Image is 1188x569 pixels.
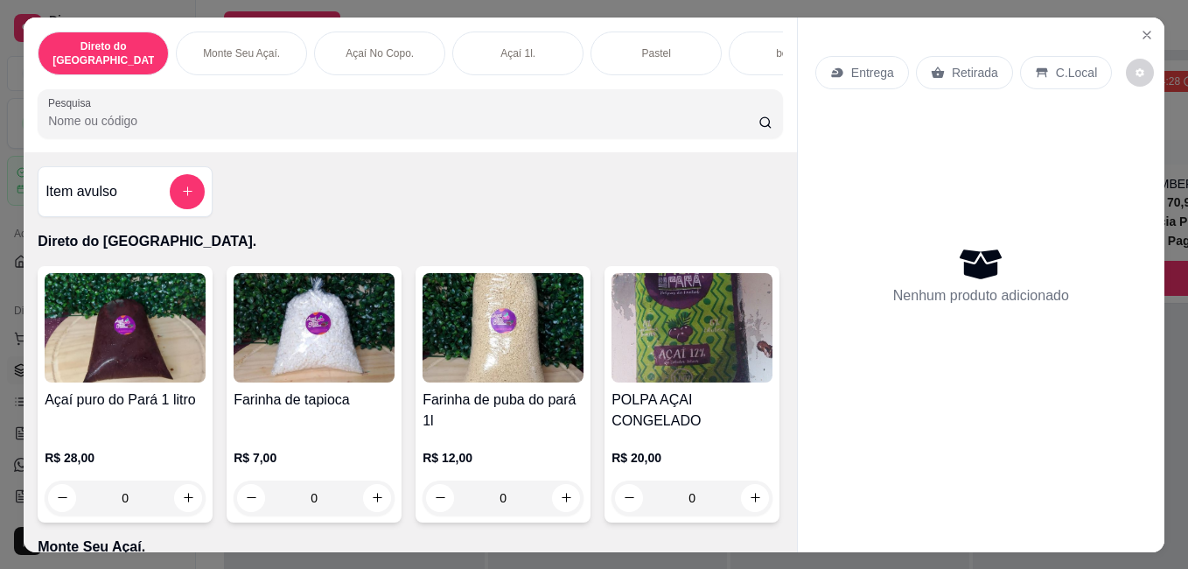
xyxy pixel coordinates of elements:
p: Açaí No Copo. [346,46,414,60]
p: R$ 20,00 [611,449,772,467]
p: Retirada [952,64,998,81]
button: Close [1133,21,1161,49]
h4: Farinha de puba do pará 1l [423,390,584,432]
label: Pesquisa [48,95,97,110]
h4: Item avulso [45,181,117,202]
p: Entrega [851,64,894,81]
p: bebidas [776,46,813,60]
img: product-image [423,273,584,383]
p: Monte Seu Açaí. [203,46,280,60]
img: product-image [45,273,206,383]
input: Pesquisa [48,112,758,130]
button: add-separate-item [170,174,205,209]
p: R$ 28,00 [45,449,206,467]
p: Pastel [641,46,670,60]
p: R$ 7,00 [234,449,395,467]
p: Direto do [GEOGRAPHIC_DATA]. [52,39,154,67]
button: decrease-product-quantity [1126,59,1154,87]
button: decrease-product-quantity [426,484,454,512]
button: increase-product-quantity [741,484,769,512]
button: decrease-product-quantity [48,484,76,512]
button: decrease-product-quantity [615,484,643,512]
img: product-image [234,273,395,383]
h4: Farinha de tapioca [234,390,395,411]
h4: POLPA AÇAI CONGELADO [611,390,772,432]
p: Direto do [GEOGRAPHIC_DATA]. [38,231,783,252]
p: Nenhum produto adicionado [893,285,1069,306]
p: Monte Seu Açaí. [38,537,783,558]
p: Açaí 1l. [500,46,535,60]
img: product-image [611,273,772,383]
button: increase-product-quantity [174,484,202,512]
button: increase-product-quantity [552,484,580,512]
button: decrease-product-quantity [237,484,265,512]
p: R$ 12,00 [423,449,584,467]
h4: Açaí puro do Pará 1 litro [45,390,206,411]
button: increase-product-quantity [363,484,391,512]
p: C.Local [1056,64,1097,81]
